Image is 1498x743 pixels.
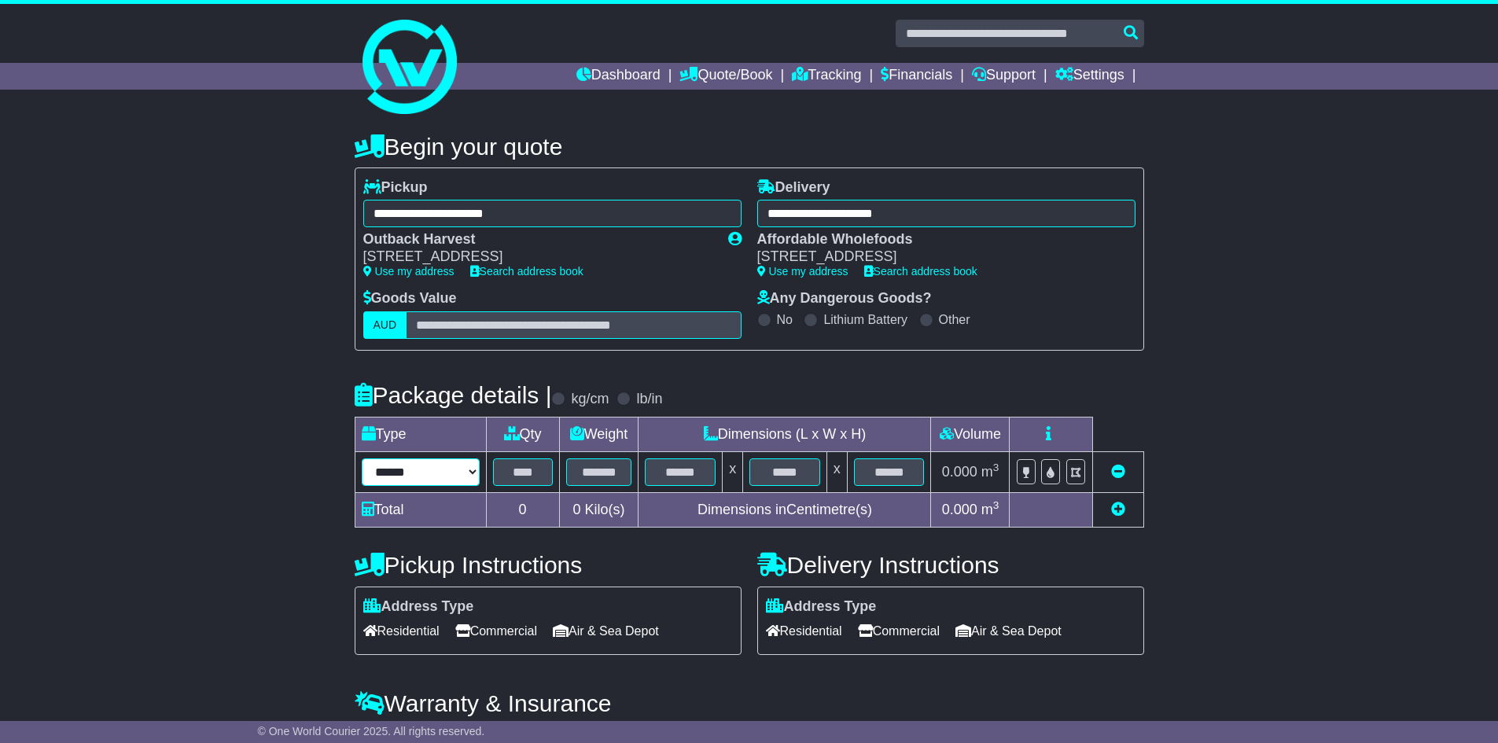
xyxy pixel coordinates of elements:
[766,619,842,643] span: Residential
[981,464,999,480] span: m
[757,179,830,197] label: Delivery
[363,265,455,278] a: Use my address
[1111,464,1125,480] a: Remove this item
[363,290,457,307] label: Goods Value
[792,63,861,90] a: Tracking
[766,598,877,616] label: Address Type
[981,502,999,517] span: m
[355,690,1144,716] h4: Warranty & Insurance
[553,619,659,643] span: Air & Sea Depot
[571,391,609,408] label: kg/cm
[355,492,486,527] td: Total
[757,265,848,278] a: Use my address
[777,312,793,327] label: No
[355,417,486,451] td: Type
[757,552,1144,578] h4: Delivery Instructions
[826,451,847,492] td: x
[363,619,440,643] span: Residential
[486,492,559,527] td: 0
[1055,63,1124,90] a: Settings
[355,382,552,408] h4: Package details |
[258,725,485,737] span: © One World Courier 2025. All rights reserved.
[355,552,742,578] h4: Pickup Instructions
[363,231,712,248] div: Outback Harvest
[639,492,931,527] td: Dimensions in Centimetre(s)
[559,417,639,451] td: Weight
[559,492,639,527] td: Kilo(s)
[576,63,661,90] a: Dashboard
[486,417,559,451] td: Qty
[942,502,977,517] span: 0.000
[993,462,999,473] sup: 3
[942,464,977,480] span: 0.000
[455,619,537,643] span: Commercial
[470,265,583,278] a: Search address book
[757,248,1120,266] div: [STREET_ADDRESS]
[363,598,474,616] label: Address Type
[864,265,977,278] a: Search address book
[972,63,1036,90] a: Support
[639,417,931,451] td: Dimensions (L x W x H)
[363,179,428,197] label: Pickup
[363,311,407,339] label: AUD
[363,248,712,266] div: [STREET_ADDRESS]
[823,312,907,327] label: Lithium Battery
[679,63,772,90] a: Quote/Book
[931,417,1010,451] td: Volume
[993,499,999,511] sup: 3
[881,63,952,90] a: Financials
[858,619,940,643] span: Commercial
[955,619,1062,643] span: Air & Sea Depot
[757,231,1120,248] div: Affordable Wholefoods
[939,312,970,327] label: Other
[355,134,1144,160] h4: Begin your quote
[636,391,662,408] label: lb/in
[572,502,580,517] span: 0
[1111,502,1125,517] a: Add new item
[723,451,743,492] td: x
[757,290,932,307] label: Any Dangerous Goods?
